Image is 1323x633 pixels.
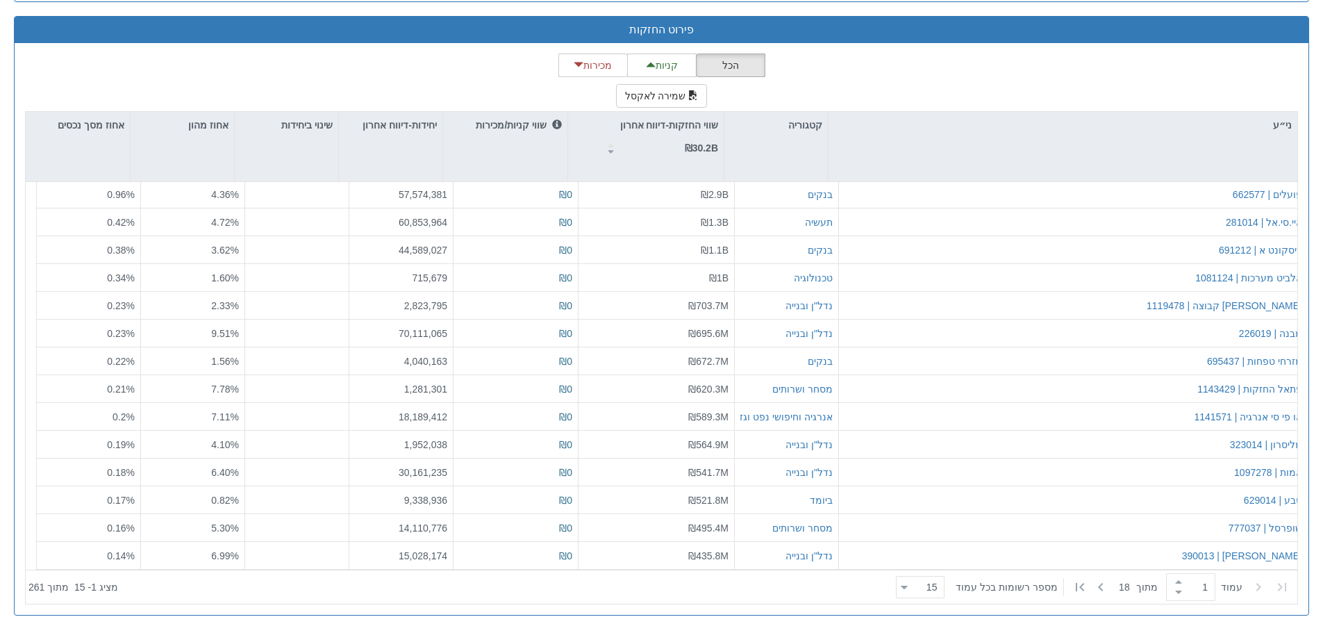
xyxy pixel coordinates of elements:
button: נדל"ן ובנייה [785,438,833,452]
div: אחוז מסך נכסים [26,112,130,138]
button: פועלים | 662577 [1233,188,1302,202]
div: 1.56 % [147,354,239,368]
div: 15 [926,580,943,594]
div: 4.10 % [147,438,239,452]
span: ₪620.3M [688,384,729,395]
span: ₪672.7M [688,356,729,367]
span: ₪0 [559,523,572,534]
div: 18,189,412 [355,410,447,424]
div: 0.16% [42,521,135,535]
span: ₪0 [559,356,572,367]
button: מסחר ושרותים [772,521,833,535]
button: אמות | 1097278 [1234,466,1302,479]
span: ₪0 [559,411,572,422]
div: [PERSON_NAME] | 390013 [1182,549,1302,563]
p: יחידות-דיווח אחרון [363,117,437,133]
strong: ₪30.2B [685,142,718,154]
span: 18 [1119,580,1136,594]
div: 0.96% [42,188,135,202]
span: ₪495.4M [688,523,729,534]
div: 5.30 % [147,521,239,535]
button: מסחר ושרותים [772,382,833,396]
button: קניות [627,54,697,77]
div: 0.2% [42,410,135,424]
div: 2.33 % [147,299,239,313]
div: 6.40 % [147,466,239,479]
div: פתאל החזקות | 1143429 [1197,382,1302,396]
button: בנקים [808,243,833,257]
button: שמירה לאקסל [616,84,708,108]
div: ‏מציג 1 - 15 ‏ מתוך 261 [28,572,118,602]
div: 0.23% [42,299,135,313]
span: ₪2.9B [701,189,729,200]
button: איי.סי.אל | 281014 [1226,215,1302,229]
button: תעשיה [805,215,833,229]
span: ₪0 [559,328,572,339]
div: 0.22% [42,354,135,368]
div: מבנה | 226019 [1239,327,1302,340]
div: 0.18% [42,466,135,479]
div: 0.14% [42,549,135,563]
span: ‏מספר רשומות בכל עמוד [956,580,1058,594]
div: ני״ע [829,112,1297,138]
div: נדל"ן ובנייה [785,299,833,313]
div: 70,111,065 [355,327,447,340]
div: 1.60 % [147,271,239,285]
span: ₪0 [559,272,572,283]
div: קטגוריה [724,112,828,138]
span: ₪541.7M [688,467,729,478]
button: מזרחי טפחות | 695437 [1207,354,1302,368]
div: ‏ מתוך [890,572,1295,602]
span: ₪0 [559,495,572,506]
div: 0.19% [42,438,135,452]
div: 0.82 % [147,493,239,507]
div: 715,679 [355,271,447,285]
p: שינוי ביחידות [281,117,333,133]
div: 4.36 % [147,188,239,202]
span: ₪0 [559,300,572,311]
button: בנקים [808,354,833,368]
span: ₪0 [559,439,572,450]
span: ₪0 [559,217,572,228]
div: 0.34% [42,271,135,285]
div: 2,823,795 [355,299,447,313]
div: דיסקונט א | 691212 [1219,243,1302,257]
div: 1,281,301 [355,382,447,396]
span: ₪589.3M [688,411,729,422]
span: ₪521.8M [688,495,729,506]
div: 0.38% [42,243,135,257]
div: 0.23% [42,327,135,340]
button: אנרגיה וחיפושי נפט וגז [740,410,833,424]
div: טבע | 629014 [1244,493,1302,507]
button: מכירות [558,54,628,77]
button: נדל"ן ובנייה [785,549,833,563]
span: ₪0 [559,384,572,395]
span: ₪0 [559,245,572,256]
button: הכל [696,54,765,77]
button: טכנולוגיה [794,271,833,285]
div: נדל"ן ובנייה [785,327,833,340]
button: ביומד [810,493,833,507]
button: נדל"ן ובנייה [785,466,833,479]
div: 0.21% [42,382,135,396]
div: 57,574,381 [355,188,447,202]
button: או פי סי אנרגיה | 1141571 [1194,410,1302,424]
button: [PERSON_NAME] קבוצה | 1119478 [1147,299,1302,313]
div: 44,589,027 [355,243,447,257]
h3: פירוט החזקות [25,24,1298,36]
